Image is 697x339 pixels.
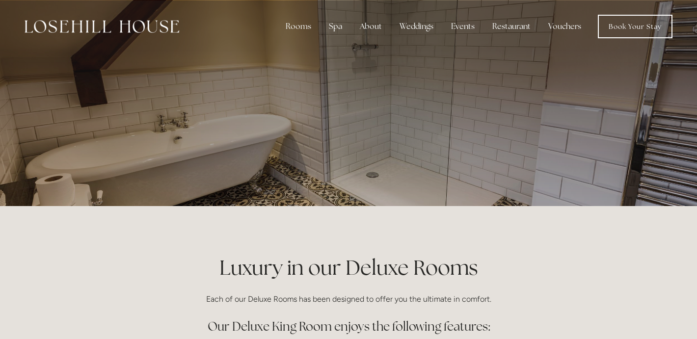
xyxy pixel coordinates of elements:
[321,17,350,36] div: Spa
[278,17,319,36] div: Rooms
[443,17,483,36] div: Events
[25,20,179,33] img: Losehill House
[540,17,589,36] a: Vouchers
[114,253,583,282] h1: Luxury in our Deluxe Rooms
[352,17,390,36] div: About
[114,292,583,306] p: Each of our Deluxe Rooms has been designed to offer you the ultimate in comfort.
[114,318,583,335] h2: Our Deluxe King Room enjoys the following features:
[484,17,538,36] div: Restaurant
[598,15,672,38] a: Book Your Stay
[392,17,441,36] div: Weddings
